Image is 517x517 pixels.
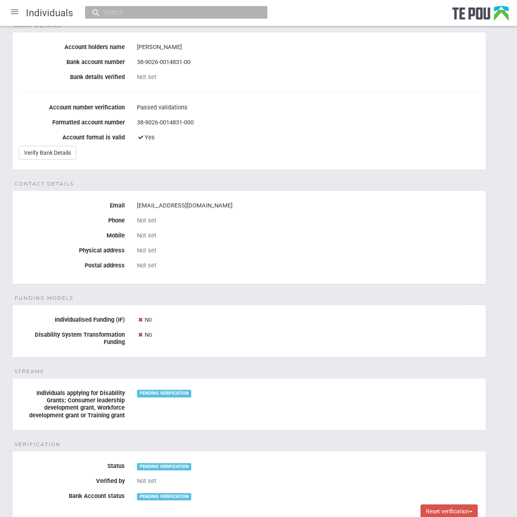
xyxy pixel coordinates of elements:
label: Status [13,459,131,470]
label: Physical address [13,244,131,254]
label: Account holders name [13,41,131,51]
div: Yes [137,131,480,145]
span: Funding Models [15,295,73,302]
input: Search [101,8,244,17]
label: Bank account number [13,56,131,66]
label: Email [13,199,131,209]
div: Not set [137,262,480,269]
span: Verification [15,441,61,448]
div: [EMAIL_ADDRESS][DOMAIN_NAME] [137,199,480,213]
label: Formatted account number [13,116,131,126]
div: PENDING VERIFICATION [137,390,191,397]
span: Contact details [15,180,74,188]
div: No [137,328,480,342]
label: Individualised Funding (IF) [13,313,131,323]
a: Verify Bank Details [19,146,76,160]
label: Verified by [13,474,131,485]
label: Phone [13,214,131,224]
div: [PERSON_NAME] [137,41,480,54]
label: Account number verification [13,101,131,111]
label: Postal address [13,259,131,269]
label: Individuals applying for Disability Grants; Consumer leadership development grant, Workforce deve... [13,387,131,419]
div: 38-9026-0014831-000 [137,116,480,130]
div: Passed validations [137,101,480,115]
span: Streams [15,368,44,375]
div: Not set [137,477,480,485]
label: Disability System Transformation Funding [13,328,131,346]
div: Not set [137,247,480,254]
label: Bank Account status [13,489,131,500]
div: PENDING VERIFICATION [137,463,191,470]
div: Not set [137,73,480,81]
div: 38-9026-0014831-00 [137,56,480,69]
label: Account format is valid [13,131,131,141]
label: Mobile [13,229,131,239]
div: No [137,313,480,327]
label: Bank details verified [13,70,131,81]
div: Not set [137,217,480,224]
div: Not set [137,232,480,239]
div: PENDING VERIFICATION [137,493,191,500]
